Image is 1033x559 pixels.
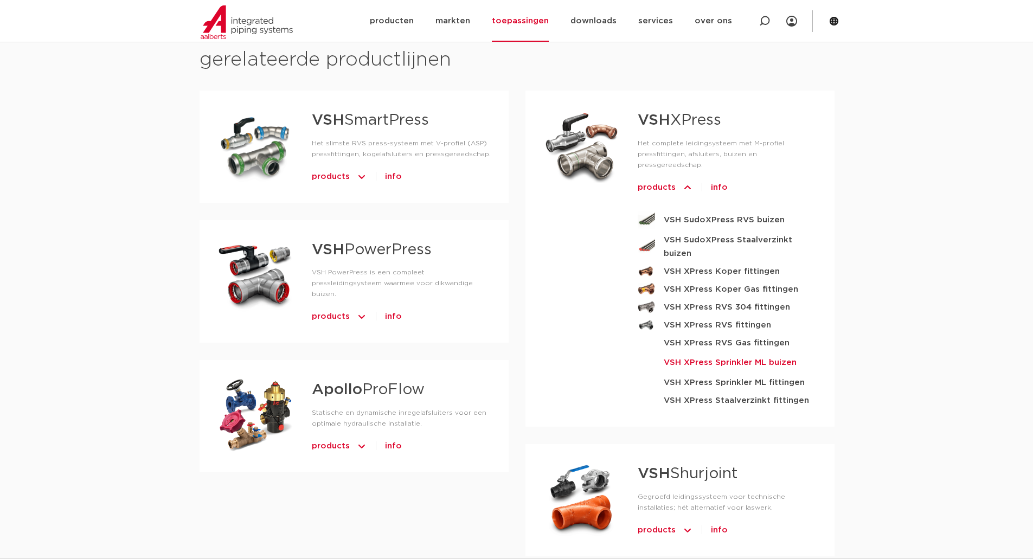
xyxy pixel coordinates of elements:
[711,179,728,196] a: info
[312,138,491,159] p: Het slimste RVS press-systeem met V-profiel (ASP) pressfittingen, kogelafsluiters en pressgereeds...
[312,438,350,455] span: products
[638,233,817,260] a: VSH SudoXPress Staalverzinkt buizen
[638,336,817,350] a: VSH XPress RVS Gas fittingen
[638,354,817,371] a: VSH XPress Sprinkler ML buizen
[356,168,367,185] img: icon-chevron-up-1.svg
[664,282,798,296] strong: VSH XPress Koper Gas fittingen
[638,265,817,278] a: VSH XPress Koper fittingen
[385,438,402,455] a: info
[638,466,670,481] strong: VSH
[664,300,790,314] strong: VSH XPress RVS 304 fittingen
[312,113,344,128] strong: VSH
[356,308,367,325] img: icon-chevron-up-1.svg
[711,522,728,539] a: info
[638,376,817,389] a: VSH XPress Sprinkler ML fittingen
[664,394,809,407] strong: VSH XPress Staalverzinkt fittingen
[312,308,350,325] span: products
[664,356,797,369] strong: VSH XPress Sprinkler ML buizen
[638,282,817,296] a: VSH XPress Koper Gas fittingen
[638,522,676,539] span: products
[356,438,367,455] img: icon-chevron-up-1.svg
[638,179,676,196] span: products
[638,113,670,128] strong: VSH
[638,211,817,229] a: VSH SudoXPress RVS buizen
[312,267,491,299] p: VSH PowerPress is een compleet pressleidingsysteem waarmee voor dikwandige buizen.
[638,466,737,481] a: VSHShurjoint
[312,113,429,128] a: VSHSmartPress
[664,213,785,227] strong: VSH SudoXPress RVS buizen
[312,407,491,429] p: Statische en dynamische inregelafsluiters voor een optimale hydraulische installatie.
[312,382,425,397] a: ApolloProFlow
[312,242,344,258] strong: VSH
[312,242,432,258] a: VSHPowerPress
[638,394,817,407] a: VSH XPress Staalverzinkt fittingen
[664,376,805,389] strong: VSH XPress Sprinkler ML fittingen
[200,47,834,73] h2: gerelateerde productlijnen​
[638,113,721,128] a: VSHXPress
[664,265,780,278] strong: VSH XPress Koper fittingen
[638,491,817,513] p: Gegroefd leidingssysteem voor technische installaties; hét alternatief voor laswerk.
[638,300,817,314] a: VSH XPress RVS 304 fittingen
[664,318,771,332] strong: VSH XPress RVS fittingen
[682,522,693,539] img: icon-chevron-up-1.svg
[664,336,790,350] strong: VSH XPress RVS Gas fittingen
[312,168,350,185] span: products
[385,168,402,185] a: info
[638,318,817,332] a: VSH XPress RVS fittingen
[682,179,693,196] img: icon-chevron-up-1.svg
[664,233,817,260] strong: VSH SudoXPress Staalverzinkt buizen
[638,138,817,170] p: Het complete leidingsysteem met M-profiel pressfittingen, afsluiters, buizen en pressgereedschap.
[312,382,362,397] strong: Apollo
[385,308,402,325] a: info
